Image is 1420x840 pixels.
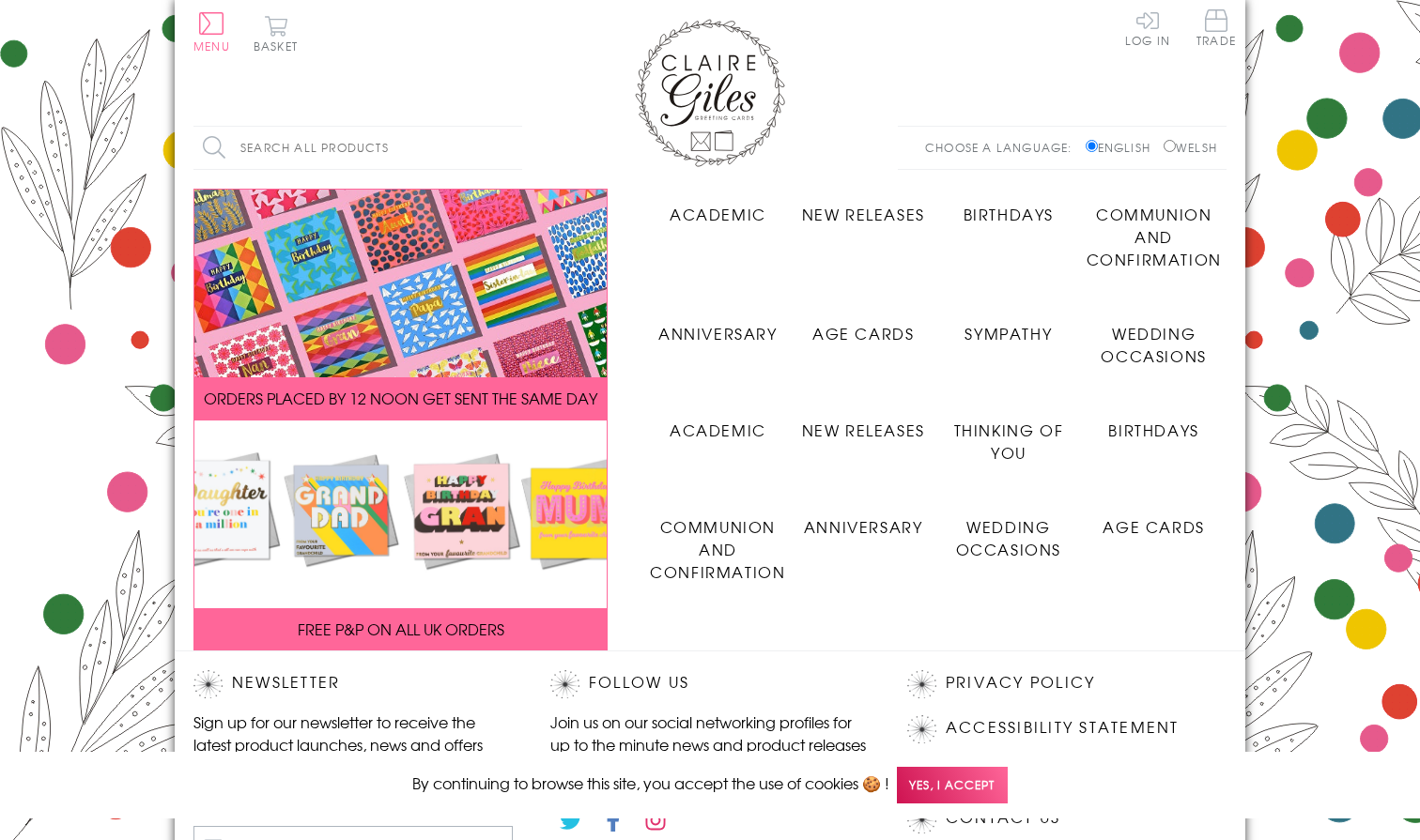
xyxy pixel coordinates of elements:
a: Birthdays [936,189,1082,225]
a: Log In [1125,9,1170,46]
a: Contact Us [946,805,1060,831]
span: Academic [670,419,766,441]
button: Menu [193,12,230,52]
span: FREE P&P ON ALL UK ORDERS [298,618,504,640]
label: English [1086,139,1160,156]
a: Academic [645,405,791,441]
a: Birthdays [1081,405,1227,441]
a: New Releases [791,189,936,225]
a: Thinking of You [936,405,1082,464]
span: New Releases [802,419,925,441]
span: Academic [670,203,766,225]
h2: Follow Us [550,670,870,698]
p: Choose a language: [925,139,1082,156]
a: Age Cards [791,308,936,344]
span: Birthdays [964,203,1054,225]
span: Sympathy [965,322,1052,344]
span: Anniversary [804,515,923,538]
span: Wedding Occasions [1101,322,1206,367]
img: Claire Giles Greetings Cards [635,19,785,167]
button: Basket [250,15,301,52]
input: Search [503,127,522,169]
span: Yes, I accept [897,767,1008,803]
span: New Releases [802,203,925,225]
a: Accessibility Statement [946,715,1180,741]
span: Age Cards [812,322,914,344]
span: Communion and Confirmation [1087,203,1222,270]
input: Search all products [193,127,522,169]
span: ORDERS PLACED BY 12 NOON GET SENT THE SAME DAY [204,387,597,409]
span: Wedding Occasions [956,515,1061,560]
p: Sign up for our newsletter to receive the latest product launches, news and offers directly to yo... [193,710,513,778]
span: Anniversary [658,322,778,344]
a: Age Cards [1081,501,1227,538]
a: Privacy Policy [946,670,1095,695]
a: Sympathy [936,308,1082,344]
a: Wedding Occasions [936,501,1082,560]
p: Join us on our social networking profiles for up to the minute news and product releases the mome... [550,710,870,778]
span: Communion and Confirmation [650,515,785,583]
a: Academic [645,189,791,225]
a: Communion and Confirmation [645,501,791,583]
a: Anniversary [645,308,791,344]
a: Trade [1196,9,1236,50]
span: Thinking of You [954,419,1064,464]
h2: Newsletter [193,670,513,698]
span: Menu [193,38,230,54]
a: Wedding Occasions [1081,308,1227,367]
a: Communion and Confirmation [1081,189,1227,270]
span: Age Cards [1103,515,1204,538]
input: English [1086,140,1098,152]
span: Trade [1196,9,1236,46]
input: Welsh [1164,140,1176,152]
label: Welsh [1164,139,1217,156]
a: Anniversary [791,501,936,538]
span: Birthdays [1108,419,1198,441]
a: New Releases [791,405,936,441]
